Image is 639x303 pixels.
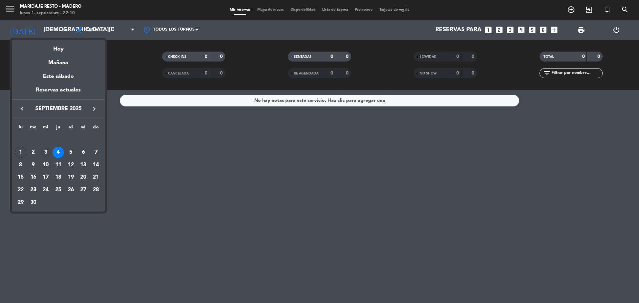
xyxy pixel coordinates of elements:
div: 29 [15,197,26,208]
td: 12 de septiembre de 2025 [65,159,77,171]
th: sábado [77,123,90,134]
th: viernes [65,123,77,134]
td: 28 de septiembre de 2025 [90,184,102,196]
td: 21 de septiembre de 2025 [90,171,102,184]
div: 23 [28,184,39,196]
div: 7 [90,147,102,158]
td: 23 de septiembre de 2025 [27,184,40,196]
td: 26 de septiembre de 2025 [65,184,77,196]
td: 25 de septiembre de 2025 [52,184,65,196]
div: 17 [40,172,51,183]
td: 29 de septiembre de 2025 [14,196,27,209]
td: 3 de septiembre de 2025 [39,146,52,159]
td: 24 de septiembre de 2025 [39,184,52,196]
div: 12 [65,159,77,171]
button: keyboard_arrow_right [88,104,100,113]
div: Reservas actuales [12,86,105,99]
div: 25 [53,184,64,196]
td: 17 de septiembre de 2025 [39,171,52,184]
div: 20 [78,172,89,183]
div: Este sábado [12,67,105,86]
td: 4 de septiembre de 2025 [52,146,65,159]
div: 30 [28,197,39,208]
span: septiembre 2025 [28,104,88,113]
td: 10 de septiembre de 2025 [39,159,52,171]
td: 5 de septiembre de 2025 [65,146,77,159]
div: 21 [90,172,102,183]
button: keyboard_arrow_left [16,104,28,113]
th: jueves [52,123,65,134]
td: 27 de septiembre de 2025 [77,184,90,196]
div: 18 [53,172,64,183]
td: 2 de septiembre de 2025 [27,146,40,159]
th: miércoles [39,123,52,134]
div: 10 [40,159,51,171]
td: 7 de septiembre de 2025 [90,146,102,159]
div: 28 [90,184,102,196]
div: Hoy [12,40,105,54]
i: keyboard_arrow_left [18,105,26,113]
td: 19 de septiembre de 2025 [65,171,77,184]
div: 5 [65,147,77,158]
th: martes [27,123,40,134]
div: 14 [90,159,102,171]
td: 13 de septiembre de 2025 [77,159,90,171]
th: lunes [14,123,27,134]
td: 9 de septiembre de 2025 [27,159,40,171]
div: 15 [15,172,26,183]
td: 22 de septiembre de 2025 [14,184,27,196]
div: 16 [28,172,39,183]
td: 14 de septiembre de 2025 [90,159,102,171]
div: 27 [78,184,89,196]
td: 16 de septiembre de 2025 [27,171,40,184]
div: 1 [15,147,26,158]
td: 18 de septiembre de 2025 [52,171,65,184]
div: 2 [28,147,39,158]
td: SEP. [14,133,102,146]
div: 24 [40,184,51,196]
div: Mañana [12,54,105,67]
td: 1 de septiembre de 2025 [14,146,27,159]
td: 8 de septiembre de 2025 [14,159,27,171]
div: 3 [40,147,51,158]
div: 8 [15,159,26,171]
div: 11 [53,159,64,171]
div: 9 [28,159,39,171]
th: domingo [90,123,102,134]
td: 30 de septiembre de 2025 [27,196,40,209]
td: 11 de septiembre de 2025 [52,159,65,171]
div: 6 [78,147,89,158]
td: 20 de septiembre de 2025 [77,171,90,184]
td: 6 de septiembre de 2025 [77,146,90,159]
td: 15 de septiembre de 2025 [14,171,27,184]
div: 19 [65,172,77,183]
i: keyboard_arrow_right [90,105,98,113]
div: 4 [53,147,64,158]
div: 22 [15,184,26,196]
div: 13 [78,159,89,171]
div: 26 [65,184,77,196]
